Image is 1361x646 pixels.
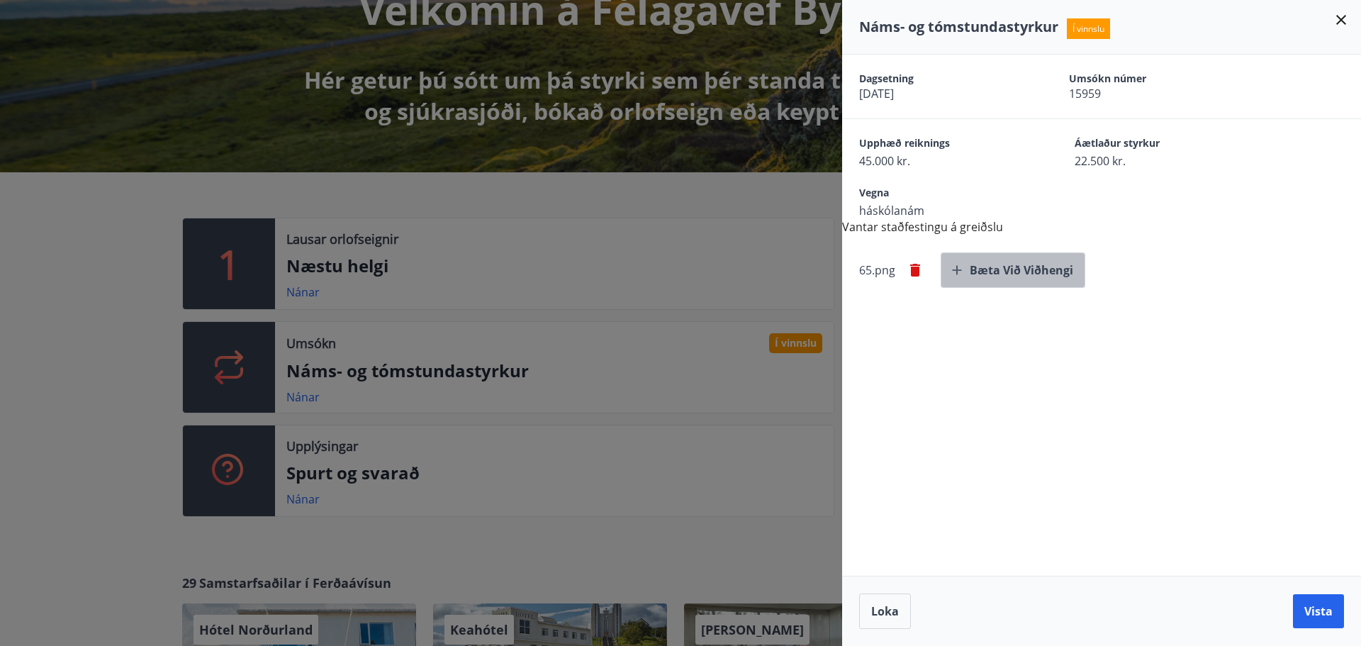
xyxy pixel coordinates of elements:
[1069,86,1229,101] span: 15959
[1075,136,1240,153] span: Áætlaður styrkur
[859,86,1019,101] span: [DATE]
[871,603,899,619] span: Loka
[859,262,895,278] span: 65.png
[859,153,1025,169] span: 45.000 kr.
[859,17,1058,36] span: Náms- og tómstundastyrkur
[941,252,1085,288] button: Bæta við viðhengi
[859,136,1025,153] span: Upphæð reiknings
[1075,153,1240,169] span: 22.500 kr.
[859,594,911,629] button: Loka
[1069,72,1229,86] span: Umsókn númer
[859,203,1025,218] span: háskólanám
[842,55,1361,288] div: Vantar staðfestingu á greiðslu
[1067,18,1110,39] span: Í vinnslu
[859,72,1019,86] span: Dagsetning
[1293,594,1344,628] button: Vista
[859,186,1025,203] span: Vegna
